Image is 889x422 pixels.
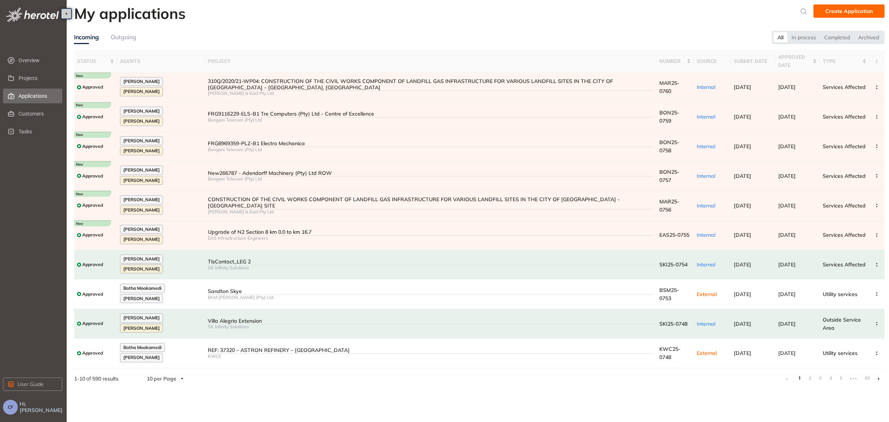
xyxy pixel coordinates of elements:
li: 3 [816,373,824,385]
span: [DATE] [778,84,796,90]
span: [PERSON_NAME] [123,89,160,94]
div: TlsContact_LEG 2 [208,259,654,265]
div: REF: 37320 – ASTRON REFINERY – [GEOGRAPHIC_DATA] [208,347,654,353]
span: Utility services [823,291,858,298]
div: 310Q/2020/21-WP04: CONSTRUCTION OF THE CIVIL WORKS COMPONENT OF LANDFILL GAS INFRASTRUCTURE FOR V... [208,78,654,91]
div: Sandton Skye [208,288,654,295]
a: 1 [796,373,803,384]
span: [DATE] [734,232,751,238]
span: [DATE] [734,202,751,209]
span: Overview [19,53,56,68]
span: [PERSON_NAME] [123,197,160,202]
div: CONSTRUCTION OF THE CIVIL WORKS COMPONENT OF LANDFILL GAS INFRASTRUCTURE FOR VARIOUS LANDFILL SIT... [208,196,654,209]
span: BON25-0759 [659,109,679,124]
li: 5 [837,373,845,385]
th: source [694,50,731,73]
span: status [77,57,109,65]
h2: My applications [74,4,186,22]
span: Internal [697,202,715,209]
a: 3 [816,373,824,384]
div: Bongani Telecom (Pty) Ltd [208,176,654,182]
span: Services Affected [823,84,866,90]
span: CF [8,405,13,410]
span: approved date [778,53,811,69]
span: [PERSON_NAME] [123,355,160,360]
span: Applications [19,89,56,103]
div: Villa Alegria Extension [208,318,654,324]
div: FRG8969359-PLZ-B1 Electro Mechanica [208,140,654,147]
span: [PERSON_NAME] [123,296,160,301]
li: 4 [827,373,834,385]
th: type [820,50,869,73]
span: [PERSON_NAME] [123,227,160,232]
a: 4 [827,373,834,384]
span: [PERSON_NAME] [123,266,160,272]
span: [PERSON_NAME] [123,315,160,320]
span: Services Affected [823,143,866,150]
span: Approved [82,262,103,267]
img: logo [6,7,59,22]
span: [DATE] [778,113,796,120]
span: MAR25-0756 [659,198,679,213]
span: BON25-0758 [659,139,679,154]
div: Outgoing [111,33,136,42]
div: KWCE [208,354,654,359]
span: [DATE] [778,291,796,298]
span: Approved [82,350,103,356]
span: [PERSON_NAME] [123,109,160,114]
span: Tasks [19,124,56,139]
span: Services Affected [823,261,866,268]
span: Services Affected [823,202,866,209]
span: [PERSON_NAME] [123,326,160,331]
th: agents [117,50,205,73]
span: Internal [697,173,715,179]
li: 59 [862,373,870,385]
span: 590 results [92,375,119,382]
div: In process [788,32,820,43]
li: 1 [796,373,803,385]
span: Approved [82,203,103,208]
span: [PERSON_NAME] [123,138,160,143]
div: EAS Infrastructure Engineers [208,236,654,241]
span: [PERSON_NAME] [123,148,160,153]
span: Internal [697,113,715,120]
span: Hi, [PERSON_NAME] [20,401,64,413]
span: [PERSON_NAME] [123,256,160,262]
div: Archived [854,32,883,43]
span: External [697,350,717,356]
div: [PERSON_NAME] & East Pty Ltd [208,91,654,96]
div: Upgrade of N2 Section 8 km 0.0 to km 16.7 [208,229,654,235]
span: Approved [82,232,103,237]
div: SK Infinity Solutions [208,324,654,329]
span: Botha Mookamedi [123,345,162,350]
span: [DATE] [734,261,751,268]
div: BSM [PERSON_NAME] (Pty) Ltd [208,295,654,300]
span: Approved [82,144,103,149]
span: number [659,57,685,65]
span: [PERSON_NAME] [123,178,160,183]
li: Previous Page [781,373,793,385]
span: Approved [82,321,103,326]
span: Customers [19,106,56,121]
span: ••• [848,373,859,385]
th: approved date [775,50,820,73]
span: [DATE] [778,261,796,268]
span: MAR25-0760 [659,80,679,94]
div: [PERSON_NAME] & East Pty Ltd [208,209,654,215]
span: [PERSON_NAME] [123,119,160,124]
span: [PERSON_NAME] [123,79,160,84]
strong: 1 - 10 [74,375,85,382]
li: Next 5 Pages [848,373,859,385]
span: Services Affected [823,113,866,120]
div: Incoming [74,33,99,42]
span: Approved [82,84,103,90]
span: type [823,57,861,65]
th: status [74,50,117,73]
span: [DATE] [778,173,796,179]
li: Next Page [873,373,885,385]
div: Bongani Telecom (Pty) Ltd [208,117,654,123]
a: 59 [862,373,870,384]
span: SKI25-0754 [659,261,687,268]
span: Services Affected [823,173,866,179]
span: EAS25-0755 [659,232,689,238]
